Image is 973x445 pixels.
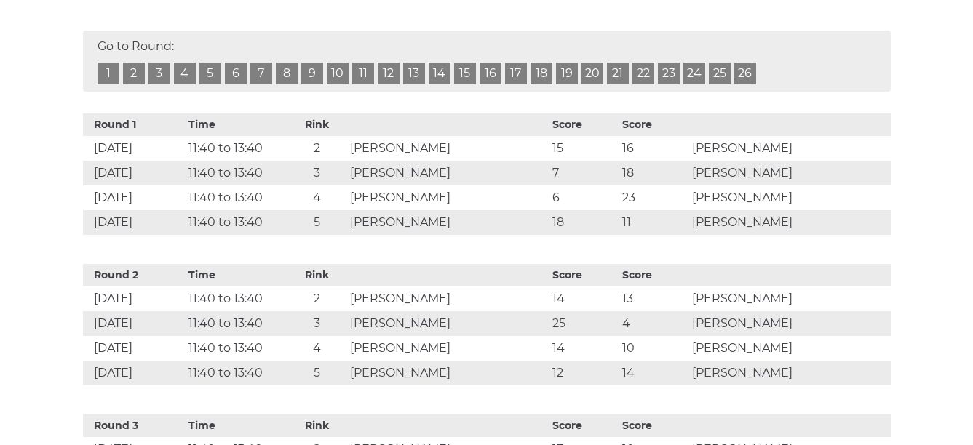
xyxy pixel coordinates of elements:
a: 15 [454,63,476,84]
a: 9 [301,63,323,84]
a: 17 [505,63,527,84]
td: 11:40 to 13:40 [185,210,287,235]
td: [DATE] [83,161,186,185]
td: [PERSON_NAME] [346,336,549,361]
td: 23 [619,185,688,210]
td: 14 [619,361,688,385]
a: 12 [378,63,400,84]
td: 3 [287,161,346,185]
a: 6 [225,63,247,84]
th: Rink [287,414,346,437]
a: 13 [403,63,425,84]
td: 15 [549,136,619,161]
a: 8 [276,63,298,84]
th: Round 1 [83,113,186,136]
td: 11:40 to 13:40 [185,286,287,311]
td: [PERSON_NAME] [346,361,549,385]
td: 11:40 to 13:40 [185,336,287,361]
a: 23 [658,63,680,84]
th: Score [549,264,619,286]
a: 20 [581,63,603,84]
td: 11:40 to 13:40 [185,361,287,385]
td: [PERSON_NAME] [688,210,891,235]
td: [DATE] [83,136,186,161]
td: 3 [287,311,346,336]
td: 18 [549,210,619,235]
td: 11:40 to 13:40 [185,185,287,210]
a: 22 [632,63,654,84]
a: 4 [174,63,196,84]
th: Score [619,264,688,286]
td: 5 [287,210,346,235]
div: Go to Round: [83,31,891,92]
td: [PERSON_NAME] [346,161,549,185]
td: [PERSON_NAME] [688,185,891,210]
a: 1 [98,63,119,84]
td: [PERSON_NAME] [688,361,891,385]
td: 14 [549,336,619,361]
td: 16 [619,136,688,161]
td: 4 [287,185,346,210]
td: 13 [619,286,688,311]
td: [DATE] [83,361,186,385]
a: 3 [148,63,170,84]
td: [DATE] [83,336,186,361]
th: Rink [287,113,346,136]
td: 11:40 to 13:40 [185,311,287,336]
th: Round 2 [83,264,186,286]
td: 5 [287,361,346,385]
td: [PERSON_NAME] [688,286,891,311]
a: 21 [607,63,629,84]
td: 6 [549,185,619,210]
td: [DATE] [83,311,186,336]
td: [PERSON_NAME] [346,136,549,161]
a: 26 [734,63,756,84]
th: Round 3 [83,414,186,437]
a: 5 [199,63,221,84]
th: Score [549,414,619,437]
td: [DATE] [83,286,186,311]
a: 10 [327,63,349,84]
td: 4 [287,336,346,361]
td: 25 [549,311,619,336]
a: 19 [556,63,578,84]
td: [PERSON_NAME] [346,286,549,311]
th: Time [185,414,287,437]
td: 11:40 to 13:40 [185,136,287,161]
td: 4 [619,311,688,336]
a: 24 [683,63,705,84]
td: [PERSON_NAME] [688,136,891,161]
td: 11 [619,210,688,235]
a: 11 [352,63,374,84]
a: 18 [531,63,552,84]
td: 7 [549,161,619,185]
td: [PERSON_NAME] [688,161,891,185]
a: 14 [429,63,450,84]
td: [PERSON_NAME] [346,185,549,210]
td: [PERSON_NAME] [688,336,891,361]
td: 2 [287,286,346,311]
a: 16 [480,63,501,84]
td: 12 [549,361,619,385]
td: 14 [549,286,619,311]
th: Score [549,113,619,136]
th: Time [185,264,287,286]
th: Time [185,113,287,136]
td: [PERSON_NAME] [346,311,549,336]
td: [PERSON_NAME] [346,210,549,235]
a: 7 [250,63,272,84]
a: 25 [709,63,731,84]
th: Score [619,414,688,437]
td: 2 [287,136,346,161]
th: Rink [287,264,346,286]
td: [DATE] [83,210,186,235]
td: [DATE] [83,185,186,210]
td: [PERSON_NAME] [688,311,891,336]
td: 10 [619,336,688,361]
td: 11:40 to 13:40 [185,161,287,185]
a: 2 [123,63,145,84]
td: 18 [619,161,688,185]
th: Score [619,113,688,136]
